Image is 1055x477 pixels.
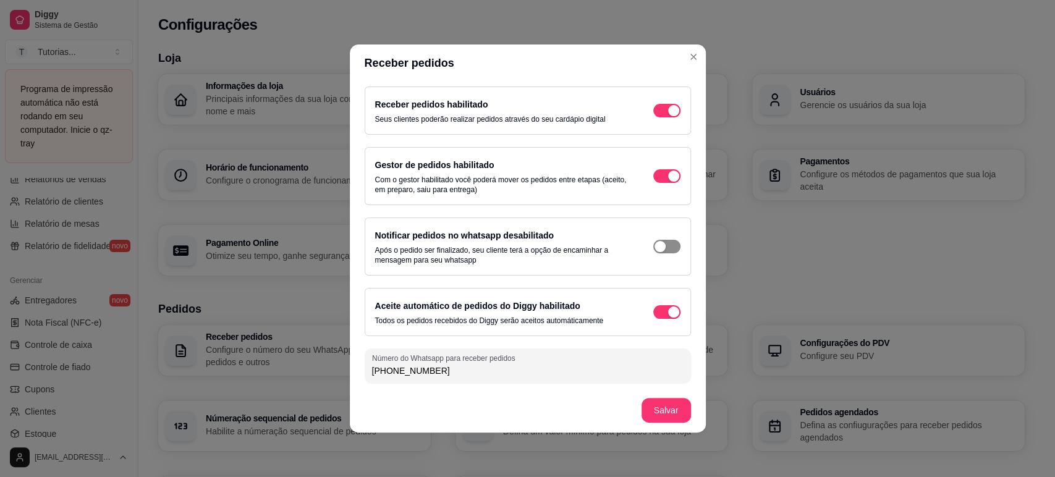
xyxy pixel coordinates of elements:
label: Gestor de pedidos habilitado [375,160,494,170]
p: Após o pedido ser finalizado, seu cliente terá a opção de encaminhar a mensagem para seu whatsapp [375,245,629,265]
header: Receber pedidos [350,44,706,82]
button: Close [684,47,703,67]
button: Salvar [642,398,691,423]
label: Receber pedidos habilitado [375,99,488,109]
p: Com o gestor habilitado você poderá mover os pedidos entre etapas (aceito, em preparo, saiu para ... [375,175,629,195]
input: Número do Whatsapp para receber pedidos [372,365,684,377]
label: Notificar pedidos no whatsapp desabilitado [375,230,554,240]
label: Número do Whatsapp para receber pedidos [372,353,519,363]
p: Seus clientes poderão realizar pedidos através do seu cardápio digital [375,114,606,124]
label: Aceite automático de pedidos do Diggy habilitado [375,301,580,311]
p: Todos os pedidos recebidos do Diggy serão aceitos automáticamente [375,316,604,326]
